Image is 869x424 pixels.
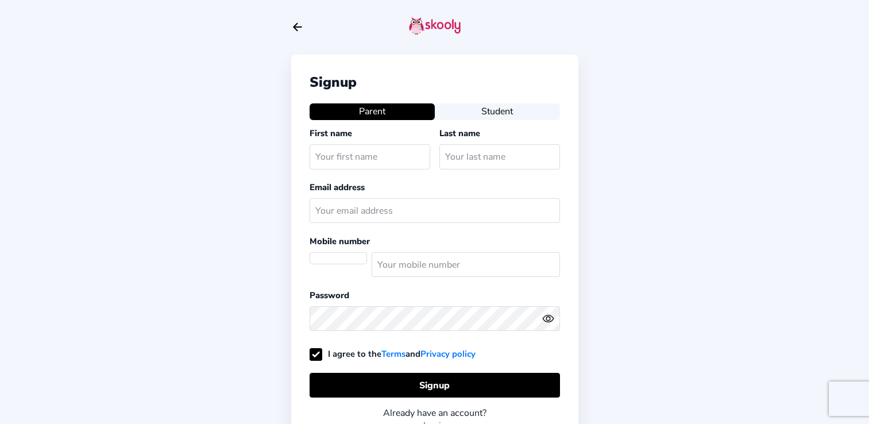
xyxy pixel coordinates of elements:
a: Terms [381,348,405,360]
label: First name [310,128,352,139]
button: eye outlineeye off outline [542,313,559,325]
label: Mobile number [310,236,370,247]
input: Your mobile number [372,252,560,277]
ion-icon: eye outline [542,313,554,325]
img: skooly-logo.png [409,17,461,35]
button: Signup [310,373,560,398]
label: Last name [439,128,480,139]
input: Your last name [439,144,560,169]
div: Already have an account? [310,407,560,419]
div: Signup [310,73,560,91]
label: I agree to the and [310,348,476,360]
label: Email address [310,182,365,193]
button: Student [435,103,560,120]
a: Privacy policy [420,348,476,360]
button: Parent [310,103,435,120]
input: Your email address [310,198,560,223]
button: arrow back outline [291,21,304,33]
input: Your first name [310,144,430,169]
label: Password [310,290,349,301]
